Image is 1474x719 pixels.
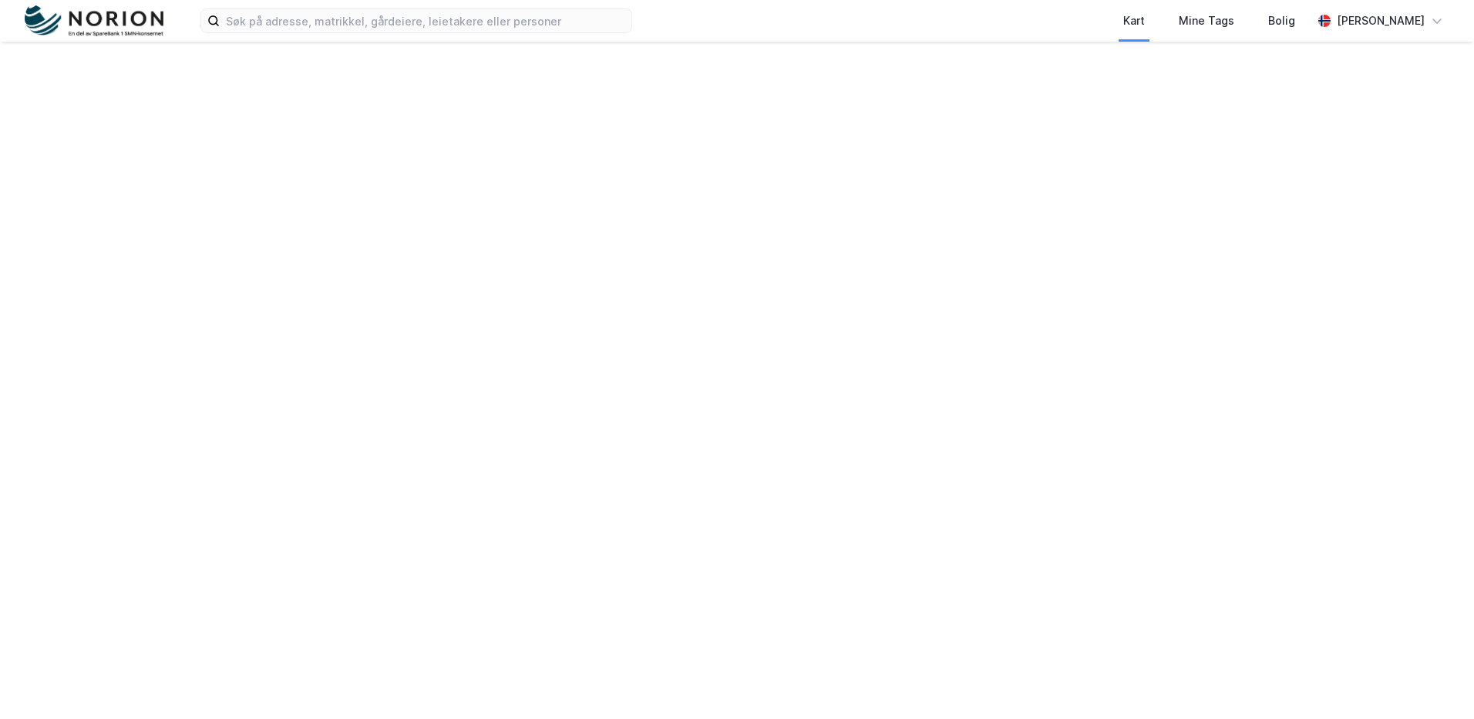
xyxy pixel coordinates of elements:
[1179,12,1234,30] div: Mine Tags
[1268,12,1295,30] div: Bolig
[25,5,163,37] img: norion-logo.80e7a08dc31c2e691866.png
[1123,12,1145,30] div: Kart
[1337,12,1425,30] div: [PERSON_NAME]
[220,9,631,32] input: Søk på adresse, matrikkel, gårdeiere, leietakere eller personer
